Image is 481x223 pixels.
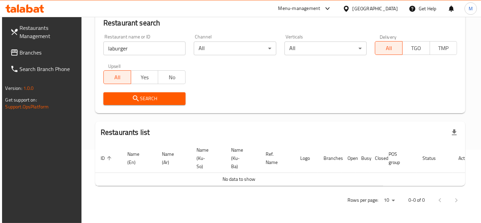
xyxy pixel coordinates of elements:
span: Restaurants Management [20,24,77,40]
button: All [375,41,403,55]
a: Search Branch Phone [5,61,83,77]
span: 1.0.0 [23,84,34,93]
table: enhanced table [95,144,477,186]
p: 0-0 of 0 [408,196,425,204]
span: POS group [389,150,409,166]
p: Rows per page: [347,196,378,204]
th: Logo [295,144,318,173]
input: Search for restaurant name or ID.. [103,42,186,55]
th: Busy [356,144,369,173]
span: Search [109,94,180,103]
a: Support.OpsPlatform [5,102,49,111]
span: Branches [20,48,77,57]
th: Closed [369,144,383,173]
span: TMP [433,43,455,53]
span: No [161,72,183,82]
th: Open [342,144,356,173]
button: All [103,70,131,84]
button: Yes [131,70,159,84]
span: Search Branch Phone [20,65,77,73]
a: Branches [5,44,83,61]
div: All [284,42,367,55]
button: TMP [430,41,457,55]
div: All [194,42,276,55]
label: Delivery [380,34,397,39]
span: Name (Ar) [162,150,183,166]
div: [GEOGRAPHIC_DATA] [353,5,398,12]
span: Name (Ku-Ba) [231,146,252,171]
th: Action [453,144,477,173]
span: Yes [134,72,156,82]
span: Get support on: [5,95,37,104]
a: Restaurants Management [5,20,83,44]
span: Ref. Name [266,150,287,166]
button: No [158,70,186,84]
span: M [469,5,473,12]
label: Upsell [108,63,121,68]
span: TGO [405,43,427,53]
span: Status [422,154,445,162]
span: Name (Ku-So) [197,146,217,171]
span: No data to show [223,175,255,184]
h2: Restaurants list [101,127,150,138]
button: TGO [402,41,430,55]
th: Branches [318,144,342,173]
span: Version: [5,84,22,93]
button: Search [103,92,186,105]
div: Rows per page: [381,195,397,206]
div: Menu-management [278,4,320,13]
div: Export file [446,124,463,141]
span: Name (En) [127,150,148,166]
span: All [378,43,400,53]
span: All [106,72,128,82]
h2: Restaurant search [103,18,457,28]
span: ID [101,154,114,162]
